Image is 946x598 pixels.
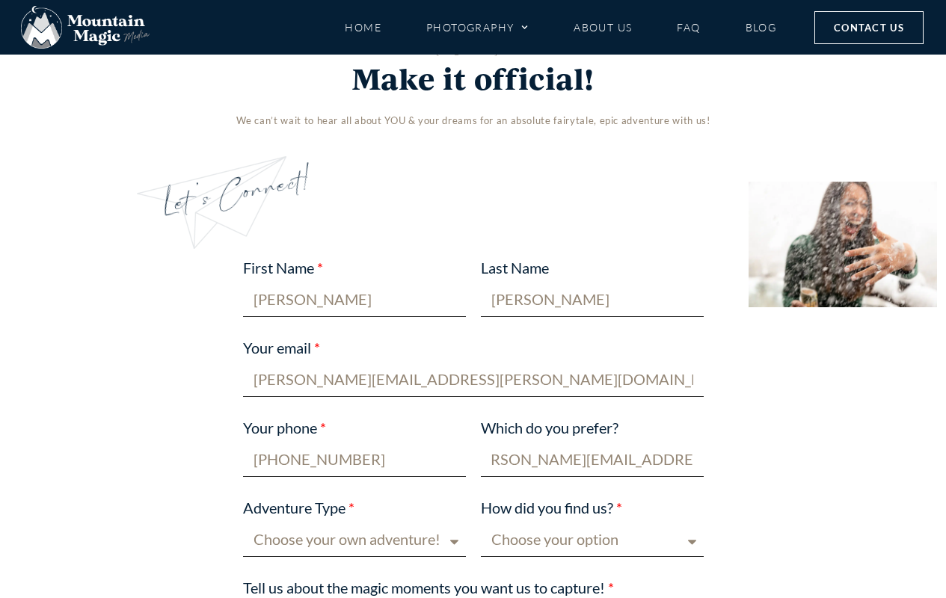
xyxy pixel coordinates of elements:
[243,336,320,362] label: Your email
[243,442,466,477] input: Only numbers and phone characters (#, -, *, etc) are accepted.
[426,14,529,40] a: Photography
[814,11,924,44] a: Contact Us
[243,256,323,282] label: First Name
[243,416,326,442] label: Your phone
[481,416,618,442] label: Which do you prefer?
[481,442,704,477] input: Email, Call, or Text?
[159,70,808,231] h3: Let's Connect!
[481,496,622,522] label: How did you find us?
[25,111,922,130] p: We can’t wait to hear all about YOU & your dreams for an absolute fairytale, epic adventure with us!
[749,182,937,307] img: woman laughing holding hand out showing off engagement ring surprise proposal Aspen snowy winter ...
[481,256,549,282] label: Last Name
[345,14,777,40] nav: Menu
[21,6,150,49] img: Mountain Magic Media photography logo Crested Butte Photographer
[25,62,922,95] h2: Make it official!
[834,19,904,36] span: Contact Us
[243,496,354,522] label: Adventure Type
[677,14,700,40] a: FAQ
[345,14,381,40] a: Home
[746,14,777,40] a: Blog
[574,14,632,40] a: About Us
